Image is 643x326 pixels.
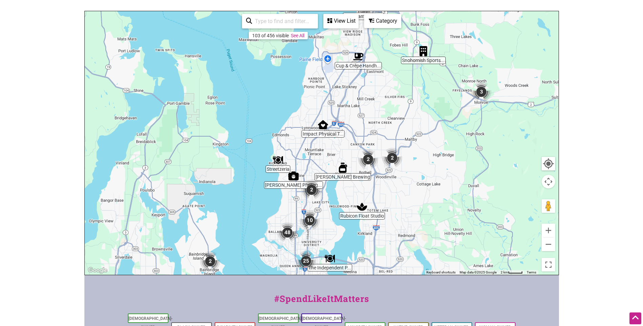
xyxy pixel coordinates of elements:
[365,15,401,27] div: Category
[318,120,328,130] div: Impact Physical Therapy
[84,292,559,312] div: #SpendLikeItMatters
[364,14,401,28] div: Filter by category
[353,52,363,62] div: Cup & Crêpe Handheld Street Crepes
[86,266,109,275] a: Open this area in Google Maps (opens a new window)
[300,210,320,230] div: 10
[542,199,555,213] button: Drag Pegman onto the map to open Street View
[324,15,358,27] div: View List
[325,253,335,264] div: The Independent Pizzeria
[471,82,491,102] div: 3
[323,14,359,28] div: See a list of the visible businesses
[501,270,508,274] span: 2 km
[542,238,555,251] button: Zoom out
[542,175,555,188] button: Map camera controls
[301,180,322,200] div: 2
[273,155,283,165] div: Streetzeria
[242,14,318,28] div: Type to search and filter
[542,224,555,237] button: Zoom in
[499,270,525,275] button: Map Scale: 2 km per 39 pixels
[418,46,428,56] div: Snohomish Sports Dome
[296,251,316,271] div: 25
[252,15,314,28] input: Type to find and filter...
[382,148,402,168] div: 2
[460,270,497,274] span: Map data ©2025 Google
[277,222,298,243] div: 48
[200,251,220,271] div: 2
[426,270,456,275] button: Keyboard shortcuts
[291,33,304,38] a: See All
[541,258,555,271] button: Toggle fullscreen view
[86,266,109,275] img: Google
[527,270,536,274] a: Terms (opens in new tab)
[338,163,348,173] div: Stoup Brewing
[288,171,299,181] div: Alec Mills Photography
[357,202,367,212] div: Rubicon Float Studio
[358,149,378,169] div: 2
[542,157,555,170] button: Your Location
[629,312,641,324] div: Scroll Back to Top
[358,2,368,12] div: Zamarama Gallery
[252,33,289,38] div: 103 of 456 visible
